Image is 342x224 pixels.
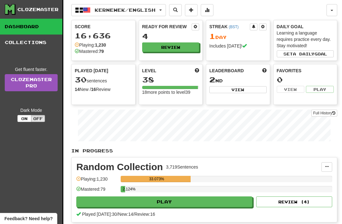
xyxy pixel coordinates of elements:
p: In Progress [71,148,337,154]
span: Leaderboard [209,67,244,74]
button: View [277,86,305,93]
span: / [133,212,135,217]
div: nd [209,76,267,84]
div: Mastered: 79 [76,186,117,196]
div: 18 more points to level 39 [142,89,199,95]
button: Off [31,115,45,122]
strong: 79 [99,49,104,54]
div: 0 [277,76,334,84]
span: / [117,212,118,217]
div: sentences [75,76,132,84]
div: Favorites [277,67,334,74]
button: Seta dailygoal [277,50,334,57]
div: Day [209,32,267,41]
span: 1 [209,32,215,41]
a: (BST) [229,25,238,29]
div: Includes [DATE]! [209,43,267,49]
div: 2.124% [123,186,125,192]
span: a daily [293,52,314,56]
span: New: 14 [118,212,133,217]
div: Get fluent faster. [5,66,58,73]
span: Score more points to level up [195,67,199,74]
button: Review (4) [256,196,332,207]
button: Full History [311,110,337,117]
strong: 16 [91,87,96,92]
div: Score [75,23,132,30]
div: Mastered: [75,48,104,54]
div: Learning a language requires practice every day. Stay motivated! [277,30,334,49]
div: 3,719 Sentences [166,164,198,170]
span: Played [DATE]: 30 [82,212,117,217]
button: View [209,86,267,93]
button: More stats [201,4,213,16]
button: Review [142,42,199,52]
span: Open feedback widget [4,215,53,222]
div: 38 [142,76,199,84]
div: New / Review [75,86,132,93]
button: Play [306,86,334,93]
button: On [17,115,31,122]
strong: 1,230 [95,42,106,48]
span: Kernewek / English [95,7,155,13]
span: Level [142,67,156,74]
div: Dark Mode [5,107,58,113]
div: Random Collection [76,162,163,172]
div: Playing: [75,42,106,48]
div: 4 [142,32,199,40]
span: 30 [75,75,87,84]
a: ClozemasterPro [5,74,58,91]
button: Search sentences [169,4,182,16]
div: Ready for Review [142,23,192,30]
div: 16,636 [75,32,132,40]
div: Clozemaster [17,6,59,13]
button: Kernewek/English [71,4,166,16]
span: 2 [209,75,215,84]
span: Played [DATE] [75,67,108,74]
strong: 14 [75,87,80,92]
button: Add sentence to collection [185,4,198,16]
div: Playing: 1,230 [76,176,117,186]
span: This week in points, UTC [262,67,267,74]
div: Streak [209,23,250,30]
div: Daily Goal [277,23,334,30]
div: 33.073% [123,176,191,182]
span: Review: 16 [134,212,155,217]
button: Play [76,196,252,207]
